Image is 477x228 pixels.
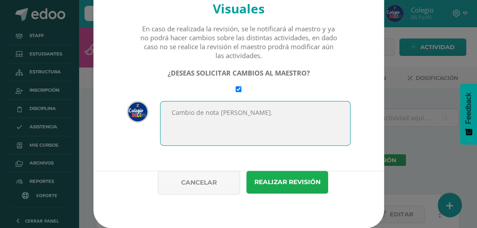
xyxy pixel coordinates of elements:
[168,68,310,77] strong: ¿DESEAS SOLICITAR CAMBIOS AL MAESTRO?
[139,24,338,60] div: En caso de realizada la revisión, se le notificará al maestro y ya no podrá hacer cambios sobre l...
[246,171,328,194] button: Realizar revisión
[158,171,241,194] button: Cancelar
[464,93,473,124] span: Feedback
[236,86,241,92] input: Require changes
[460,84,477,144] button: Feedback - Mostrar encuesta
[127,101,148,122] img: 9802ebbe3653d46ccfe4ee73d49c38f1.png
